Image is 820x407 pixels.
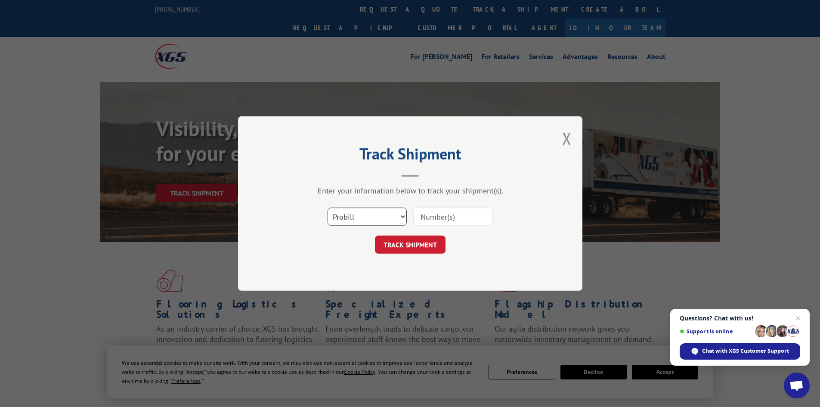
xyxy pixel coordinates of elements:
[680,315,800,322] span: Questions? Chat with us!
[562,127,572,150] button: Close modal
[680,343,800,360] div: Chat with XGS Customer Support
[702,347,789,355] span: Chat with XGS Customer Support
[784,373,810,398] div: Open chat
[281,148,539,164] h2: Track Shipment
[375,236,446,254] button: TRACK SHIPMENT
[793,313,803,323] span: Close chat
[680,328,752,335] span: Support is online
[413,208,492,226] input: Number(s)
[281,186,539,196] div: Enter your information below to track your shipment(s).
